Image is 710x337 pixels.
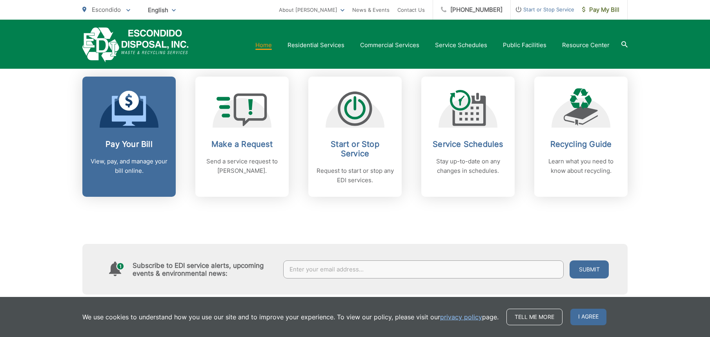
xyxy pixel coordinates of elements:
p: Learn what you need to know about recycling. [542,157,620,176]
a: Recycling Guide Learn what you need to know about recycling. [534,77,628,197]
a: Public Facilities [503,40,546,50]
span: English [142,3,182,17]
p: Stay up-to-date on any changes in schedules. [429,157,507,176]
a: Home [255,40,272,50]
a: About [PERSON_NAME] [279,5,344,15]
a: Pay Your Bill View, pay, and manage your bill online. [82,77,176,197]
span: I agree [570,309,606,325]
h2: Make a Request [203,139,281,149]
a: Contact Us [397,5,425,15]
h4: Subscribe to EDI service alerts, upcoming events & environmental news: [133,262,275,277]
h2: Start or Stop Service [316,139,394,158]
a: Resource Center [562,40,610,50]
button: Submit [570,260,609,278]
input: Enter your email address... [283,260,564,278]
p: Request to start or stop any EDI services. [316,166,394,185]
h2: Recycling Guide [542,139,620,149]
p: Send a service request to [PERSON_NAME]. [203,157,281,176]
a: privacy policy [440,312,482,322]
a: Commercial Services [360,40,419,50]
a: Tell me more [506,309,563,325]
a: News & Events [352,5,390,15]
a: Residential Services [288,40,344,50]
span: Escondido [92,6,121,13]
p: We use cookies to understand how you use our site and to improve your experience. To view our pol... [82,312,499,322]
a: Service Schedules Stay up-to-date on any changes in schedules. [421,77,515,197]
span: Pay My Bill [582,5,619,15]
a: EDCD logo. Return to the homepage. [82,27,189,62]
h2: Pay Your Bill [90,139,168,149]
a: Service Schedules [435,40,487,50]
p: View, pay, and manage your bill online. [90,157,168,176]
a: Make a Request Send a service request to [PERSON_NAME]. [195,77,289,197]
h2: Service Schedules [429,139,507,149]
